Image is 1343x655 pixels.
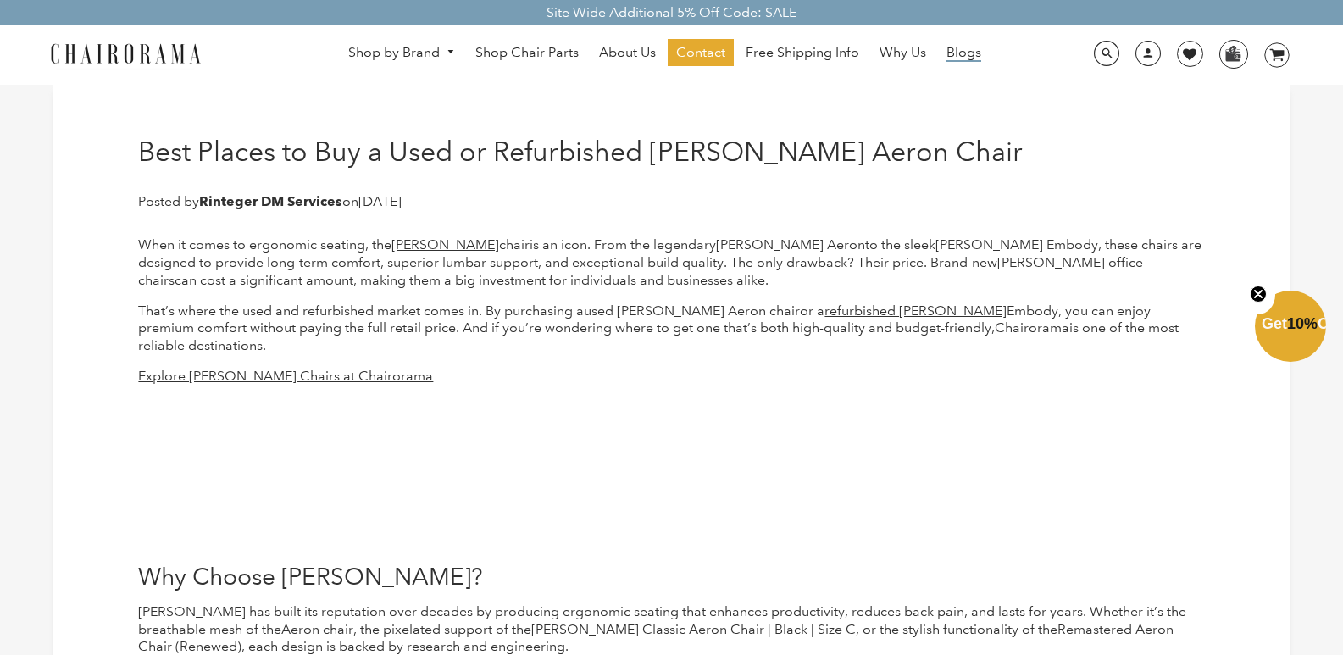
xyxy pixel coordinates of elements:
[138,621,1174,655] span: Remastered Aeron Chair (Renewed
[531,621,856,637] span: [PERSON_NAME] Classic Aeron Chair | Black | Size C
[138,319,1179,353] span: is one of the most reliable destinations.
[1007,303,1058,319] span: Embody
[938,39,990,66] a: Blogs
[591,39,664,66] a: About Us
[281,621,353,637] span: Aeron chair
[1220,41,1246,66] img: WhatsApp_Image_2024-07-12_at_16.23.01.webp
[199,193,342,209] strong: Rinteger DM Services
[995,319,1069,336] span: Chairorama
[1255,292,1326,364] div: Get10%OffClose teaser
[138,254,1143,288] span: [PERSON_NAME] office chairs
[865,236,935,253] span: to the sleek
[138,303,1151,336] span: , you can enjoy premium comfort without paying the full retail price. And if you’re wondering whe...
[138,603,1186,637] span: [PERSON_NAME] has built its reputation over decades by producing ergonomic seating that enhances ...
[358,193,402,209] time: [DATE]
[138,303,584,319] span: That’s where the used and refurbished market comes in. By purchasing a
[175,272,769,288] span: can cost a significant amount, making them a big investment for individuals and businesses alike.
[237,638,569,654] span: ), each design is backed by research and engineering.
[138,563,483,591] span: Why Choose [PERSON_NAME]?
[138,136,1023,168] h1: Best Places to Buy a Used or Refurbished [PERSON_NAME] Aeron Chair
[599,44,656,62] span: About Us
[746,44,859,62] span: Free Shipping Info
[475,44,579,62] span: Shop Chair Parts
[856,621,1057,637] span: , or the stylish functionality of the
[668,39,734,66] a: Contact
[391,236,499,253] a: [PERSON_NAME]
[138,193,1023,211] p: Posted by on
[824,303,1007,319] a: refurbished [PERSON_NAME]
[584,303,800,319] span: used [PERSON_NAME] Aeron chair
[871,39,935,66] a: Why Us
[530,236,716,253] span: is an icon. From the legendary
[499,236,530,253] span: chair
[1241,275,1275,314] button: Close teaser
[716,236,865,253] span: [PERSON_NAME] Aeron
[353,621,531,637] span: , the pixelated support of the
[467,39,587,66] a: Shop Chair Parts
[138,368,433,384] a: Explore [PERSON_NAME] Chairs at Chairorama
[935,236,1098,253] span: [PERSON_NAME] Embody
[1287,315,1318,332] span: 10%
[1262,315,1340,332] span: Get Off
[282,39,1048,70] nav: DesktopNavigation
[946,44,981,62] span: Blogs
[880,44,926,62] span: Why Us
[340,40,463,66] a: Shop by Brand
[138,236,1201,270] span: , these chairs are designed to provide long-term comfort, superior lumbar support, and exceptiona...
[800,303,824,319] span: or a
[41,41,210,70] img: chairorama
[138,236,391,253] span: When it comes to ergonomic seating, the
[737,39,868,66] a: Free Shipping Info
[676,44,725,62] span: Contact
